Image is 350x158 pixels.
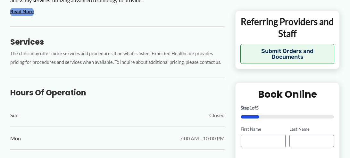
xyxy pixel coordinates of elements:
h2: Book Online [241,88,334,101]
h3: Services [10,37,225,47]
h3: Hours of Operation [10,88,225,98]
label: First Name [241,126,285,132]
p: The clinic may offer more services and procedures than what is listed. Expected Healthcare provid... [10,49,225,67]
button: Submit Orders and Documents [240,44,334,64]
span: 5 [256,105,259,110]
p: Referring Providers and Staff [240,16,334,39]
span: Closed [209,110,225,120]
span: Mon [10,134,21,143]
label: Last Name [289,126,334,132]
span: 7:00 AM - 10:00 PM [180,134,225,143]
button: Read More [10,8,34,16]
span: 1 [249,105,252,110]
p: Step of [241,106,334,110]
span: Sun [10,110,19,120]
